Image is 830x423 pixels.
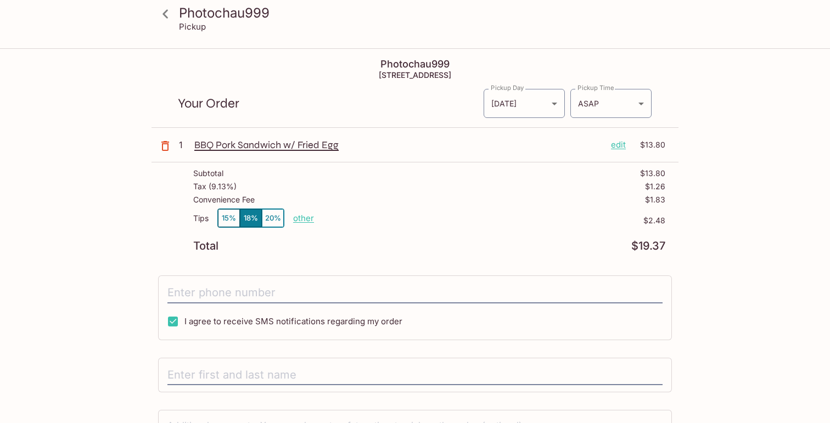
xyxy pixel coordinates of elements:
[240,209,262,227] button: 18%
[632,139,665,151] p: $13.80
[193,241,218,251] p: Total
[611,139,626,151] p: edit
[152,58,678,70] h4: Photochau999
[152,70,678,80] h5: [STREET_ADDRESS]
[184,316,402,326] span: I agree to receive SMS notifications regarding my order
[631,241,665,251] p: $19.37
[194,139,602,151] p: BBQ Pork Sandwich w/ Fried Egg
[570,89,652,118] div: ASAP
[179,4,670,21] h3: Photochau999
[577,83,614,92] label: Pickup Time
[193,182,237,191] p: Tax ( 9.13% )
[218,209,240,227] button: 15%
[178,98,483,109] p: Your Order
[179,139,190,151] p: 1
[262,209,284,227] button: 20%
[484,89,565,118] div: [DATE]
[167,365,663,386] input: Enter first and last name
[179,21,206,32] p: Pickup
[314,216,665,225] p: $2.48
[645,182,665,191] p: $1.26
[167,283,663,303] input: Enter phone number
[645,195,665,204] p: $1.83
[193,169,223,178] p: Subtotal
[193,195,255,204] p: Convenience Fee
[293,213,314,223] button: other
[640,169,665,178] p: $13.80
[491,83,524,92] label: Pickup Day
[193,214,209,223] p: Tips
